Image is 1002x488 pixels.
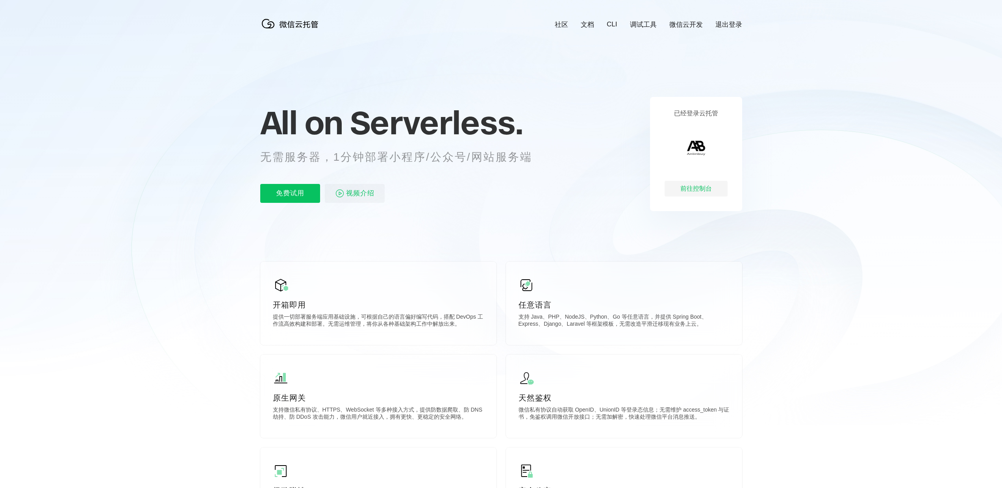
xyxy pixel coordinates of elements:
[715,20,742,29] a: 退出登录
[630,20,657,29] a: 调试工具
[519,406,730,422] p: 微信私有协议自动获取 OpenID、UnionID 等登录态信息；无需维护 access_token 与证书，免鉴权调用微信开放接口；无需加解密，快速处理微信平台消息推送。
[273,299,484,310] p: 开箱即用
[519,314,730,329] p: 支持 Java、PHP、NodeJS、Python、Go 等任意语言，并提供 Spring Boot、Express、Django、Laravel 等框架模板，无需改造平滑迁移现有业务上云。
[555,20,568,29] a: 社区
[260,149,547,165] p: 无需服务器，1分钟部署小程序/公众号/网站服务端
[674,109,718,118] p: 已经登录云托管
[273,314,484,329] p: 提供一切部署服务端应用基础设施，可根据自己的语言偏好编写代码，搭配 DevOps 工作流高效构建和部署。无需运维管理，将你从各种基础架构工作中解放出来。
[260,103,343,142] span: All on
[669,20,703,29] a: 微信云开发
[273,406,484,422] p: 支持微信私有协议、HTTPS、WebSocket 等多种接入方式，提供防数据爬取、防 DNS 劫持、防 DDoS 攻击能力，微信用户就近接入，拥有更快、更稳定的安全网络。
[346,184,374,203] span: 视频介绍
[260,26,323,33] a: 微信云托管
[607,20,617,28] a: CLI
[350,103,523,142] span: Serverless.
[335,189,344,198] img: video_play.svg
[273,392,484,403] p: 原生网关
[260,16,323,32] img: 微信云托管
[519,392,730,403] p: 天然鉴权
[519,299,730,310] p: 任意语言
[260,184,320,203] p: 免费试用
[581,20,594,29] a: 文档
[665,181,728,197] div: 前往控制台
